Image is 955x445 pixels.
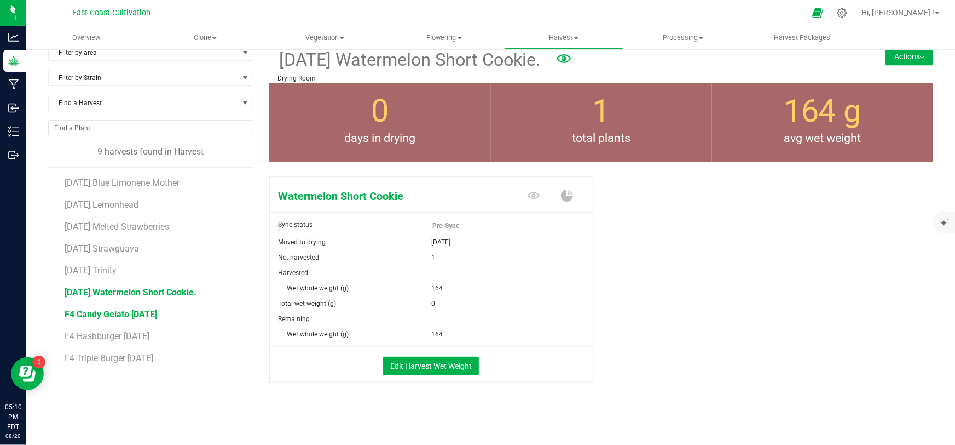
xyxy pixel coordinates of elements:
[277,47,541,73] span: [DATE] Watermelon Short Cookie.
[8,55,19,66] inline-svg: Grow
[277,73,814,83] p: Drying Room
[431,281,443,296] span: 164
[49,95,238,111] span: Find a Harvest
[720,83,925,162] group-info-box: Average wet flower weight
[238,45,252,60] span: select
[593,93,610,129] span: 1
[73,8,151,18] span: East Coast Cultivation
[278,300,336,307] span: Total wet weight (g)
[32,356,45,369] iframe: Resource center unread badge
[623,26,743,49] a: Processing
[885,48,933,65] button: Actions
[65,243,139,254] span: [DATE] Strawguava
[278,269,308,277] span: Harvested
[431,235,450,250] span: [DATE]
[48,145,252,158] div: 9 harvests found in Harvest
[624,33,742,43] span: Processing
[49,45,238,60] span: Filter by area
[805,2,830,24] span: Open Ecommerce Menu
[278,254,319,261] span: No. harvested
[432,218,476,233] span: Pre-Sync
[371,93,389,129] span: 0
[5,432,21,440] p: 08/20
[431,327,443,342] span: 164
[431,217,477,235] span: Pre-Sync
[278,221,312,229] span: Sync status
[499,83,704,162] group-info-box: Total number of plants
[278,315,310,323] span: Remaining
[65,353,153,363] span: F4 Triple Burger [DATE]
[8,79,19,90] inline-svg: Manufacturing
[287,330,349,338] span: Wet whole weight (g)
[383,357,479,375] button: Edit Harvest Wet Weight
[65,287,196,298] span: [DATE] Watermelon Short Cookie.
[269,130,490,147] span: days in drying
[505,33,623,43] span: Harvest
[265,26,384,49] a: Vegetation
[65,309,157,320] span: F4 Candy Gelato [DATE]
[65,265,117,276] span: [DATE] Trinity
[431,296,435,311] span: 0
[743,26,862,49] a: Harvest Packages
[8,102,19,113] inline-svg: Inbound
[287,284,349,292] span: Wet whole weight (g)
[504,26,623,49] a: Harvest
[784,93,861,129] span: 164 g
[265,33,384,43] span: Vegetation
[49,70,238,85] span: Filter by Strain
[491,130,712,147] span: total plants
[65,331,149,341] span: F4 Hashburger [DATE]
[8,32,19,43] inline-svg: Analytics
[65,221,169,232] span: [DATE] Melted Strawberries
[49,121,252,136] input: NO DATA FOUND
[835,8,849,18] div: Manage settings
[270,188,484,204] span: Watermelon Short Cookie
[26,26,146,49] a: Overview
[11,357,44,390] iframe: Resource center
[146,33,264,43] span: Clone
[385,33,503,43] span: Flowering
[278,238,326,246] span: Moved to drying
[57,33,115,43] span: Overview
[146,26,265,49] a: Clone
[5,402,21,432] p: 05:10 PM EDT
[712,130,933,147] span: avg wet weight
[431,250,435,265] span: 1
[8,150,19,161] inline-svg: Outbound
[861,8,934,17] span: Hi, [PERSON_NAME] !
[65,178,180,188] span: [DATE] Blue Limonene Mother
[760,33,846,43] span: Harvest Packages
[385,26,504,49] a: Flowering
[65,199,138,210] span: [DATE] Lemonhead
[8,126,19,137] inline-svg: Inventory
[277,83,482,162] group-info-box: Days in drying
